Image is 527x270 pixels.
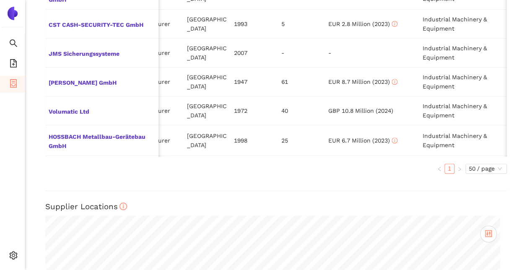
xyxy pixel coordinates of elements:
[119,202,127,210] span: info-circle
[231,39,278,67] td: 2007
[465,164,507,174] div: Page Size
[419,39,504,67] td: Industrial Machinery & Equipment
[278,67,325,96] td: 61
[419,125,504,156] td: Industrial Machinery & Equipment
[49,47,155,58] span: JMS Sicherungssysteme
[328,137,397,144] span: EUR 6.7 Million (2023)
[6,7,19,20] img: Logo
[457,166,462,171] span: right
[184,67,231,96] td: [GEOGRAPHIC_DATA]
[184,10,231,39] td: [GEOGRAPHIC_DATA]
[231,67,278,96] td: 1947
[49,105,155,116] span: Volumatic Ltd
[469,164,504,173] span: 50 / page
[184,156,231,185] td: [GEOGRAPHIC_DATA]
[278,156,325,185] td: 43
[184,125,231,156] td: [GEOGRAPHIC_DATA]
[419,156,504,185] td: Industrial Machinery & Equipment
[231,125,278,156] td: 1998
[454,164,465,174] button: right
[454,164,465,174] li: Next Page
[278,39,325,67] td: -
[392,79,397,85] span: info-circle
[328,21,397,27] span: EUR 2.8 Million (2023)
[444,164,454,174] li: 1
[434,164,444,174] li: Previous Page
[231,10,278,39] td: 1993
[231,96,278,125] td: 1972
[49,130,155,151] span: HOSSBACH Metallbau-Gerätebau GmbH
[231,156,278,185] td: 1978
[419,67,504,96] td: Industrial Machinery & Equipment
[392,21,397,27] span: info-circle
[184,96,231,125] td: [GEOGRAPHIC_DATA]
[184,39,231,67] td: [GEOGRAPHIC_DATA]
[445,164,454,173] a: 1
[437,166,442,171] span: left
[434,164,444,174] button: left
[9,36,18,53] span: search
[328,107,393,114] span: GBP 10.8 Million (2024)
[45,201,507,212] h3: Supplier Locations
[485,230,492,237] span: control
[278,125,325,156] td: 25
[9,248,18,265] span: setting
[49,18,155,29] span: CST CASH-SECURITY-TEC GmbH
[419,10,504,39] td: Industrial Machinery & Equipment
[49,76,155,87] span: [PERSON_NAME] GmbH
[328,49,331,56] span: -
[419,96,504,125] td: Industrial Machinery & Equipment
[278,96,325,125] td: 40
[392,138,397,143] span: info-circle
[9,76,18,93] span: container
[328,78,397,85] span: EUR 8.7 Million (2023)
[9,56,18,73] span: file-add
[278,10,325,39] td: 5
